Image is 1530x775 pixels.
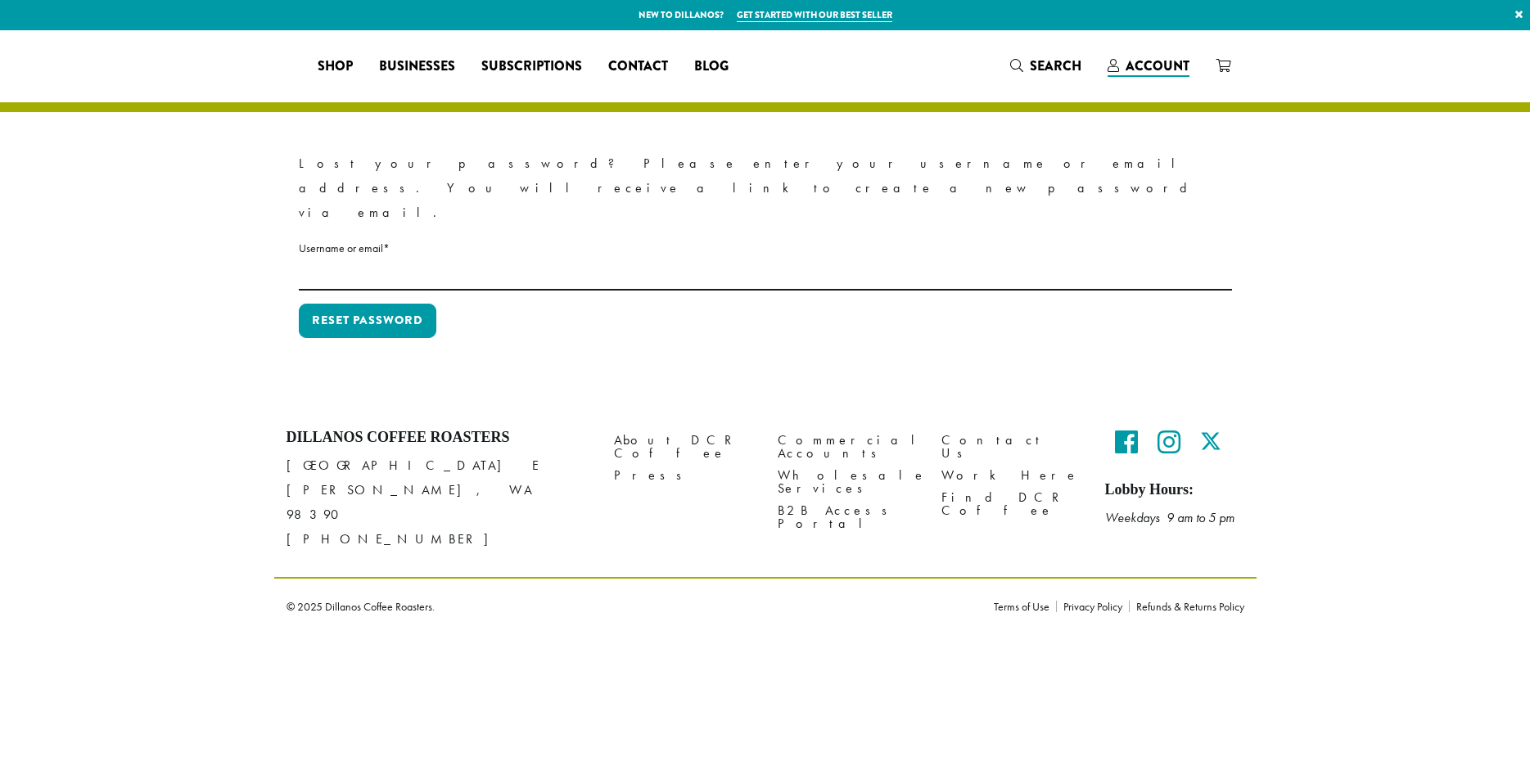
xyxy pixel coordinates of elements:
[737,8,892,22] a: Get started with our best seller
[1129,601,1244,612] a: Refunds & Returns Policy
[614,464,753,486] a: Press
[694,56,729,77] span: Blog
[287,453,589,552] p: [GEOGRAPHIC_DATA] E [PERSON_NAME], WA 98390 [PHONE_NUMBER]
[299,238,1232,259] label: Username or email
[379,56,455,77] span: Businesses
[941,464,1081,486] a: Work Here
[614,429,753,464] a: About DCR Coffee
[778,499,917,534] a: B2B Access Portal
[1105,509,1234,526] em: Weekdays 9 am to 5 pm
[299,151,1232,225] p: Lost your password? Please enter your username or email address. You will receive a link to creat...
[1126,56,1189,75] span: Account
[1030,56,1081,75] span: Search
[608,56,668,77] span: Contact
[941,486,1081,521] a: Find DCR Coffee
[318,56,353,77] span: Shop
[481,56,582,77] span: Subscriptions
[287,601,969,612] p: © 2025 Dillanos Coffee Roasters.
[778,429,917,464] a: Commercial Accounts
[941,429,1081,464] a: Contact Us
[1056,601,1129,612] a: Privacy Policy
[1105,481,1244,499] h5: Lobby Hours:
[299,304,436,338] button: Reset password
[287,429,589,447] h4: Dillanos Coffee Roasters
[305,53,366,79] a: Shop
[997,52,1094,79] a: Search
[778,464,917,499] a: Wholesale Services
[994,601,1056,612] a: Terms of Use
